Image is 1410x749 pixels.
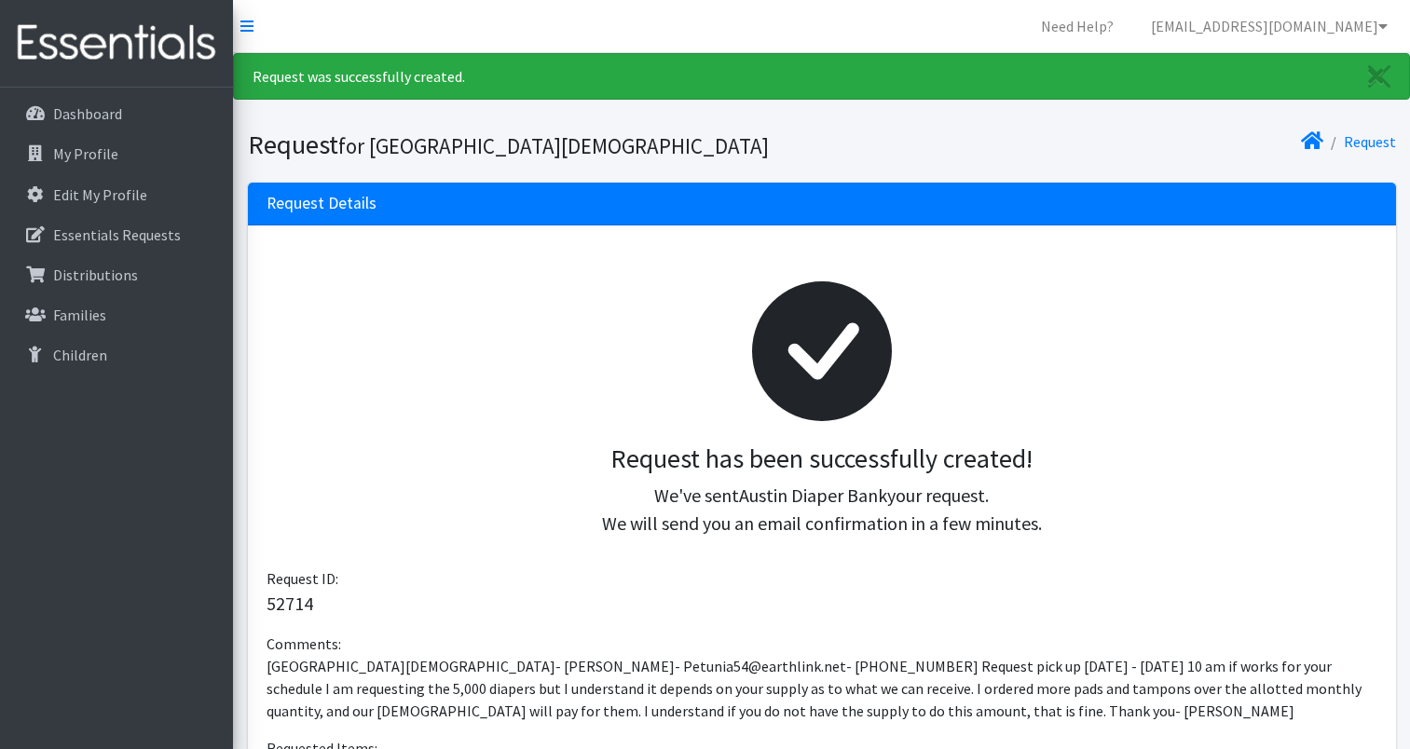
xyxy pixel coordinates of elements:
small: for [GEOGRAPHIC_DATA][DEMOGRAPHIC_DATA] [338,132,769,159]
a: Need Help? [1026,7,1129,45]
p: We've sent your request. We will send you an email confirmation in a few minutes. [281,482,1362,538]
a: Distributions [7,256,226,293]
h3: Request Details [267,194,376,213]
a: Dashboard [7,95,226,132]
span: Austin Diaper Bank [739,483,887,507]
a: My Profile [7,135,226,172]
p: Essentials Requests [53,225,181,244]
a: [EMAIL_ADDRESS][DOMAIN_NAME] [1136,7,1403,45]
p: Distributions [53,266,138,284]
p: Families [53,306,106,324]
p: Edit My Profile [53,185,147,204]
h3: Request has been successfully created! [281,443,1362,475]
a: Close [1349,54,1409,99]
span: Comments: [267,634,341,653]
p: [GEOGRAPHIC_DATA][DEMOGRAPHIC_DATA]- [PERSON_NAME]- Petunia54@earthlink.net- [PHONE_NUMBER] Reque... [267,655,1377,722]
a: Request [1344,132,1396,151]
p: 52714 [267,590,1377,618]
img: HumanEssentials [7,12,226,75]
span: Request ID: [267,569,338,588]
h1: Request [248,129,815,161]
p: Dashboard [53,104,122,123]
div: Request was successfully created. [233,53,1410,100]
a: Essentials Requests [7,216,226,253]
p: My Profile [53,144,118,163]
a: Families [7,296,226,334]
a: Children [7,336,226,374]
p: Children [53,346,107,364]
a: Edit My Profile [7,176,226,213]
